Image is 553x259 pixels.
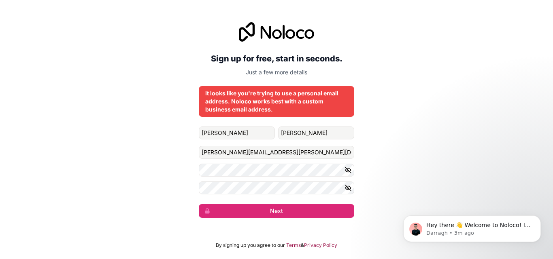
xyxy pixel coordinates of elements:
span: & [301,242,304,248]
button: Next [199,204,354,218]
input: Email address [199,146,354,159]
iframe: Intercom notifications message [391,198,553,255]
input: Password [199,164,354,177]
input: given-name [199,126,275,139]
div: It looks like you're trying to use a personal email address. Noloco works best with a custom busi... [205,89,348,114]
input: family-name [278,126,354,139]
a: Terms [286,242,301,248]
span: By signing up you agree to our [216,242,285,248]
input: Confirm password [199,181,354,194]
a: Privacy Policy [304,242,337,248]
h2: Sign up for free, start in seconds. [199,51,354,66]
p: Just a few more details [199,68,354,76]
